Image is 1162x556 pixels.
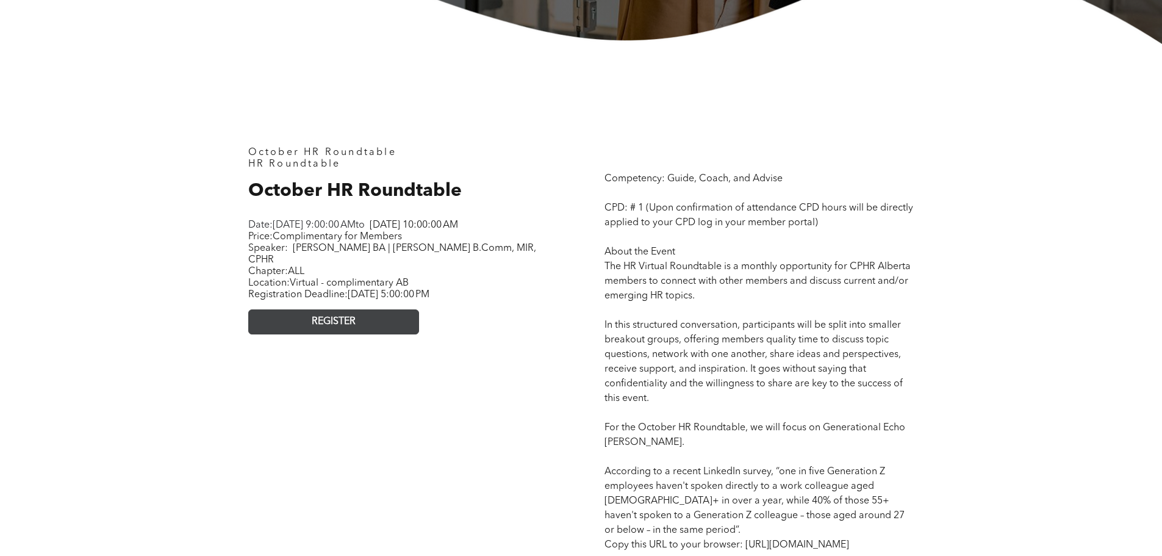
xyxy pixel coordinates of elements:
[248,244,536,265] span: [PERSON_NAME] BA | [PERSON_NAME] B.Comm, MIR, CPHR
[248,232,402,242] span: Price:
[248,159,341,169] span: HR Roundtable
[248,244,288,253] span: Speaker:
[248,220,365,230] span: Date: to
[248,267,304,276] span: Chapter:
[248,309,419,334] a: REGISTER
[290,278,409,288] span: Virtual - complimentary AB
[370,220,458,230] span: [DATE] 10:00:00 AM
[312,316,356,328] span: REGISTER
[288,267,304,276] span: ALL
[248,278,429,300] span: Location: Registration Deadline:
[248,148,396,157] span: October HR Roundtable
[348,290,429,300] span: [DATE] 5:00:00 PM
[248,182,462,200] span: October HR Roundtable
[273,220,356,230] span: [DATE] 9:00:00 AM
[273,232,402,242] span: Complimentary for Members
